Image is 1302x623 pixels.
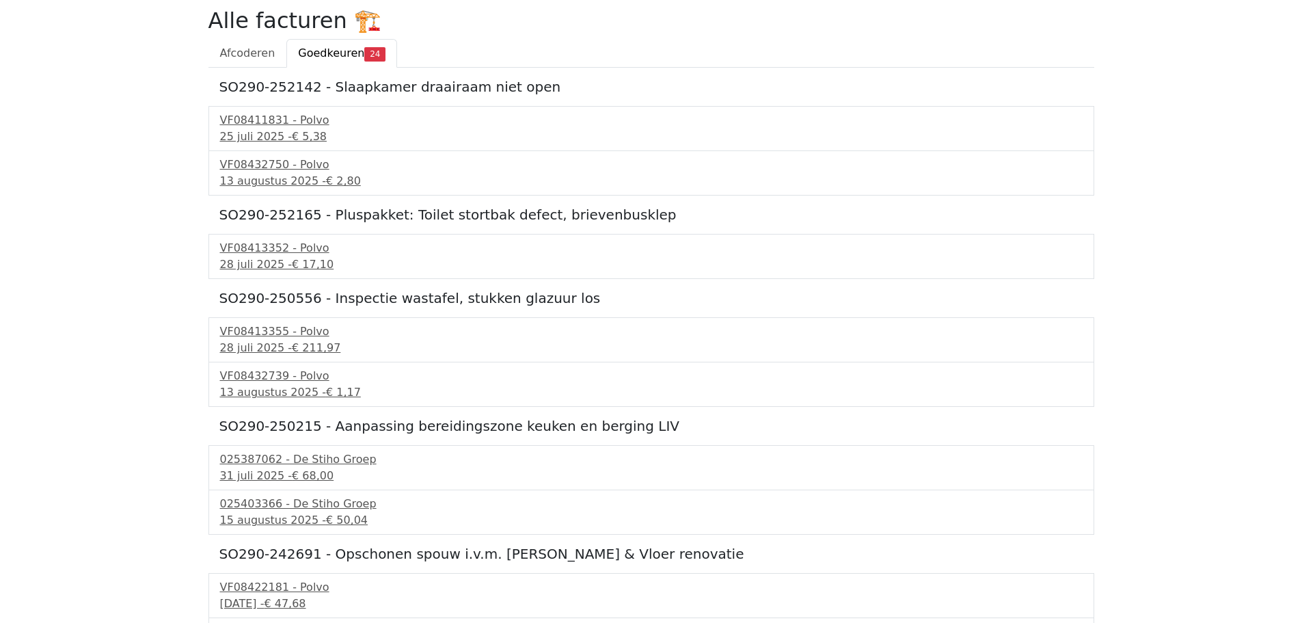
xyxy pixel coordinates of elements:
[220,340,1083,356] div: 28 juli 2025 -
[292,130,327,143] span: € 5,38
[208,39,287,68] a: Afcoderen
[220,112,1083,129] div: VF08411831 - Polvo
[326,514,368,527] span: € 50,04
[292,258,334,271] span: € 17,10
[220,468,1083,484] div: 31 juli 2025 -
[220,496,1083,512] div: 025403366 - De Stiho Groep
[326,174,361,187] span: € 2,80
[220,240,1083,256] div: VF08413352 - Polvo
[208,8,1094,34] h2: Alle facturen 🏗️
[220,451,1083,468] div: 025387062 - De Stiho Groep
[219,418,1083,434] h5: SO290-250215 - Aanpassing bereidingszone keuken en berging LIV
[220,384,1083,401] div: 13 augustus 2025 -
[220,368,1083,384] div: VF08432739 - Polvo
[220,596,1083,612] div: [DATE] -
[364,47,385,61] span: 24
[264,597,306,610] span: € 47,68
[219,290,1083,306] h5: SO290-250556 - Inspectie wastafel, stukken glazuur los
[220,129,1083,145] div: 25 juli 2025 -
[286,39,397,68] a: Goedkeuren24
[220,512,1083,529] div: 15 augustus 2025 -
[292,469,334,482] span: € 68,00
[220,368,1083,401] a: VF08432739 - Polvo13 augustus 2025 -€ 1,17
[292,341,340,354] span: € 211,97
[219,207,1083,223] h5: SO290-252165 - Pluspakket: Toilet stortbak defect, brievenbusklep
[220,496,1083,529] a: 025403366 - De Stiho Groep15 augustus 2025 -€ 50,04
[220,173,1083,189] div: 13 augustus 2025 -
[220,47,275,59] span: Afcoderen
[220,579,1083,596] div: VF08422181 - Polvo
[219,546,1083,562] h5: SO290-242691 - Opschonen spouw i.v.m. [PERSON_NAME] & Vloer renovatie
[220,323,1083,340] div: VF08413355 - Polvo
[220,579,1083,612] a: VF08422181 - Polvo[DATE] -€ 47,68
[220,240,1083,273] a: VF08413352 - Polvo28 juli 2025 -€ 17,10
[326,386,361,399] span: € 1,17
[220,157,1083,173] div: VF08432750 - Polvo
[219,79,1083,95] h5: SO290-252142 - Slaapkamer draairaam niet open
[220,157,1083,189] a: VF08432750 - Polvo13 augustus 2025 -€ 2,80
[220,112,1083,145] a: VF08411831 - Polvo25 juli 2025 -€ 5,38
[220,323,1083,356] a: VF08413355 - Polvo28 juli 2025 -€ 211,97
[220,256,1083,273] div: 28 juli 2025 -
[220,451,1083,484] a: 025387062 - De Stiho Groep31 juli 2025 -€ 68,00
[298,47,364,59] span: Goedkeuren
